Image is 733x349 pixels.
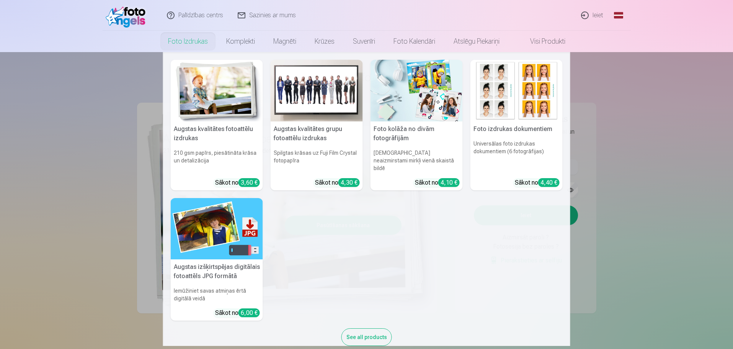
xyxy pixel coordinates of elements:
div: 3,60 € [238,178,260,187]
a: Krūzes [305,31,344,52]
img: Augstas kvalitātes fotoattēlu izdrukas [171,60,263,121]
a: Foto izdrukas dokumentiemFoto izdrukas dokumentiemUniversālas foto izdrukas dokumentiem (6 fotogr... [470,60,563,190]
div: Sākot no [215,178,260,187]
h6: Spilgtas krāsas uz Fuji Film Crystal fotopapīra [271,146,363,175]
a: Foto kolāža no divām fotogrāfijāmFoto kolāža no divām fotogrāfijām[DEMOGRAPHIC_DATA] neaizmirstam... [371,60,463,190]
img: Augstas izšķirtspējas digitālais fotoattēls JPG formātā [171,198,263,260]
a: Augstas kvalitātes fotoattēlu izdrukasAugstas kvalitātes fotoattēlu izdrukas210 gsm papīrs, piesā... [171,60,263,190]
div: 4,40 € [538,178,560,187]
a: Atslēgu piekariņi [444,31,509,52]
h5: Foto kolāža no divām fotogrāfijām [371,121,463,146]
div: See all products [341,328,392,346]
h5: Augstas kvalitātes fotoattēlu izdrukas [171,121,263,146]
div: Sākot no [315,178,360,187]
h6: Iemūžiniet savas atmiņas ērtā digitālā veidā [171,284,263,305]
img: Augstas kvalitātes grupu fotoattēlu izdrukas [271,60,363,121]
h5: Foto izdrukas dokumentiem [470,121,563,137]
div: 4,30 € [338,178,360,187]
a: Augstas izšķirtspējas digitālais fotoattēls JPG formātāAugstas izšķirtspējas digitālais fotoattēl... [171,198,263,321]
div: 6,00 € [238,308,260,317]
div: Sākot no [515,178,560,187]
a: Foto izdrukas [159,31,217,52]
a: Visi produkti [509,31,575,52]
div: 4,10 € [438,178,460,187]
h6: Universālas foto izdrukas dokumentiem (6 fotogrāfijas) [470,137,563,175]
h6: 210 gsm papīrs, piesātināta krāsa un detalizācija [171,146,263,175]
a: Augstas kvalitātes grupu fotoattēlu izdrukasAugstas kvalitātes grupu fotoattēlu izdrukasSpilgtas ... [271,60,363,190]
h6: [DEMOGRAPHIC_DATA] neaizmirstami mirkļi vienā skaistā bildē [371,146,463,175]
a: Komplekti [217,31,264,52]
div: Sākot no [415,178,460,187]
h5: Augstas izšķirtspējas digitālais fotoattēls JPG formātā [171,259,263,284]
a: Suvenīri [344,31,384,52]
a: Foto kalendāri [384,31,444,52]
img: /fa1 [106,3,150,28]
h5: Augstas kvalitātes grupu fotoattēlu izdrukas [271,121,363,146]
a: See all products [341,333,392,341]
img: Foto kolāža no divām fotogrāfijām [371,60,463,121]
div: Sākot no [215,308,260,318]
img: Foto izdrukas dokumentiem [470,60,563,121]
a: Magnēti [264,31,305,52]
